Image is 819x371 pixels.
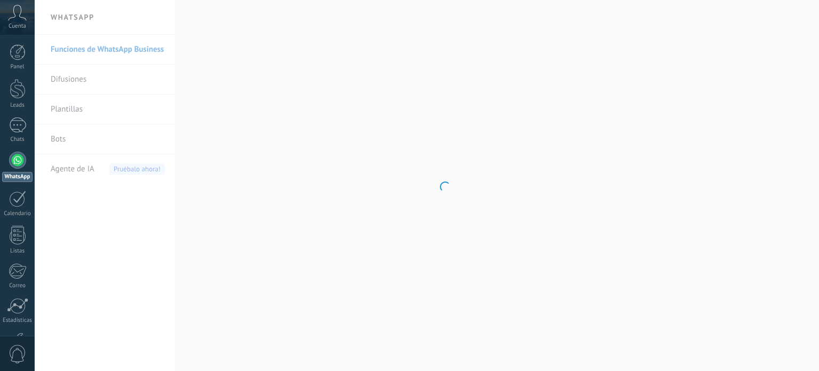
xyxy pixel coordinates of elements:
[9,23,26,30] span: Cuenta
[2,64,33,70] div: Panel
[2,172,33,182] div: WhatsApp
[2,282,33,289] div: Correo
[2,136,33,143] div: Chats
[2,102,33,109] div: Leads
[2,317,33,324] div: Estadísticas
[2,248,33,255] div: Listas
[2,210,33,217] div: Calendario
